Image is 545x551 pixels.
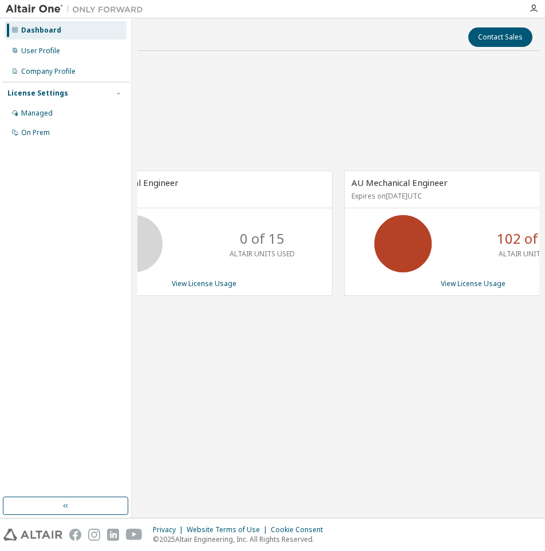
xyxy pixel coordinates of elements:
a: View License Usage [172,279,236,288]
img: facebook.svg [69,529,81,541]
div: Cookie Consent [271,525,330,534]
span: AU Mechanical Engineer [352,177,448,188]
a: View License Usage [441,279,505,288]
div: Managed [21,109,53,118]
img: linkedin.svg [107,529,119,541]
img: youtube.svg [126,529,143,541]
div: License Settings [7,89,68,98]
p: No Expiration [82,191,322,201]
p: © 2025 Altair Engineering, Inc. All Rights Reserved. [153,534,330,544]
img: instagram.svg [88,529,100,541]
div: Website Terms of Use [187,525,271,534]
div: Privacy [153,525,187,534]
img: altair_logo.svg [3,529,62,541]
p: ALTAIR UNITS USED [230,249,295,259]
img: Altair One [6,3,149,15]
div: Dashboard [21,26,61,35]
div: User Profile [21,46,60,56]
div: Company Profile [21,67,76,76]
button: Contact Sales [468,27,532,47]
div: On Prem [21,128,50,137]
p: 0 of 15 [240,229,285,248]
